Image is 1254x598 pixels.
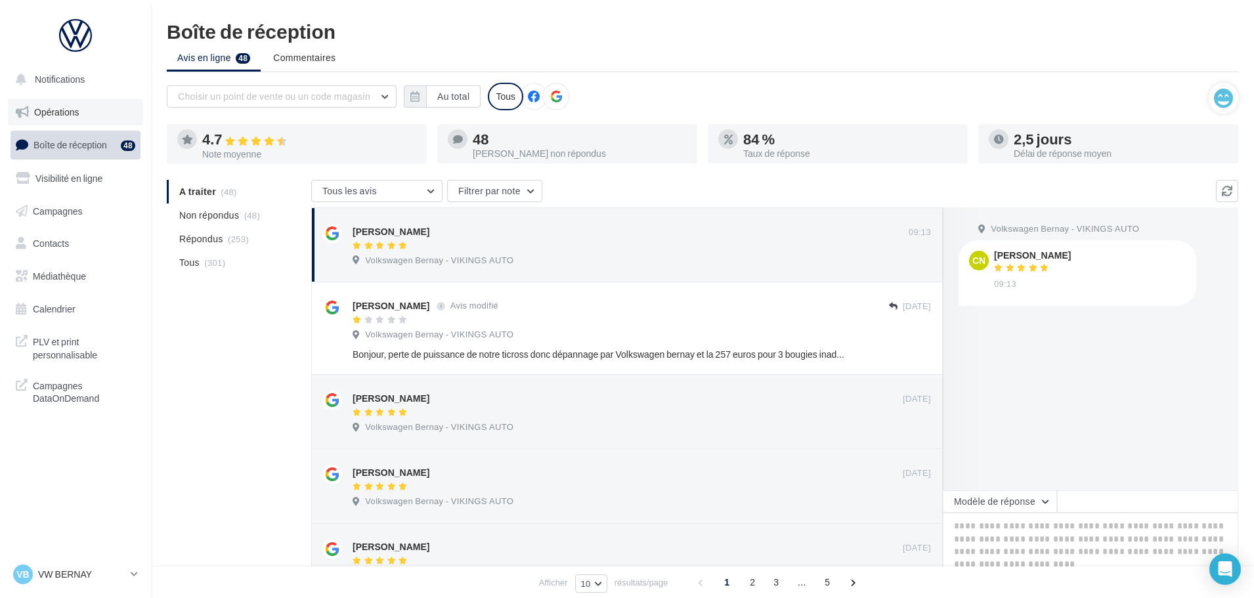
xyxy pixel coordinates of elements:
[244,210,260,221] span: (48)
[273,51,335,64] span: Commentaires
[365,496,513,507] span: Volkswagen Bernay - VIKINGS AUTO
[365,255,513,267] span: Volkswagen Bernay - VIKINGS AUTO
[365,329,513,341] span: Volkswagen Bernay - VIKINGS AUTO
[575,574,607,593] button: 10
[353,348,846,361] div: Bonjour, perte de puissance de notre ticross donc dépannage par Volkswagen bernay et la 257 euros...
[38,568,125,581] p: VW BERNAY
[202,132,416,147] div: 4.7
[179,232,223,246] span: Répondus
[33,139,107,150] span: Boîte de réception
[909,226,931,238] span: 09:13
[1014,149,1228,158] div: Délai de réponse moyen
[743,132,957,146] div: 84 %
[994,278,1016,290] span: 09:13
[488,83,523,110] div: Tous
[167,85,397,108] button: Choisir un point de vente ou un code magasin
[716,572,737,593] span: 1
[365,421,513,433] span: Volkswagen Bernay - VIKINGS AUTO
[33,205,83,216] span: Campagnes
[34,106,79,117] span: Opérations
[742,572,763,593] span: 2
[539,576,568,589] span: Afficher
[994,251,1071,260] div: [PERSON_NAME]
[791,572,812,593] span: ...
[33,377,135,405] span: Campagnes DataOnDemand
[404,85,481,108] button: Au total
[178,91,370,102] span: Choisir un point de vente ou un code magasin
[353,466,429,479] div: [PERSON_NAME]
[179,256,200,269] span: Tous
[35,173,102,184] span: Visibilité en ligne
[8,295,143,323] a: Calendrier
[473,149,687,158] div: [PERSON_NAME] non répondus
[473,132,687,146] div: 48
[8,165,143,192] a: Visibilité en ligne
[817,572,838,593] span: 5
[903,301,931,312] span: [DATE]
[8,230,143,257] a: Contacts
[8,263,143,290] a: Médiathèque
[8,66,138,93] button: Notifications
[179,209,239,222] span: Non répondus
[766,572,787,593] span: 3
[311,180,443,202] button: Tous les avis
[1014,132,1228,146] div: 2,5 jours
[204,257,225,268] span: (301)
[943,490,1057,513] button: Modèle de réponse
[972,254,985,267] span: cN
[353,225,429,238] div: [PERSON_NAME]
[121,140,135,151] div: 48
[8,198,143,225] a: Campagnes
[8,131,143,159] a: Boîte de réception48
[8,372,143,410] a: Campagnes DataOnDemand
[167,21,1238,41] div: Boîte de réception
[353,540,429,553] div: [PERSON_NAME]
[33,303,76,314] span: Calendrier
[903,467,931,479] span: [DATE]
[353,392,429,405] div: [PERSON_NAME]
[8,328,143,366] a: PLV et print personnalisable
[322,185,377,196] span: Tous les avis
[11,562,141,587] a: VB VW BERNAY
[33,238,69,249] span: Contacts
[991,223,1139,235] span: Volkswagen Bernay - VIKINGS AUTO
[447,180,542,202] button: Filtrer par note
[228,234,249,244] span: (253)
[903,393,931,405] span: [DATE]
[353,299,429,312] div: [PERSON_NAME]
[1209,553,1241,585] div: Open Intercom Messenger
[33,270,86,282] span: Médiathèque
[35,74,85,85] span: Notifications
[8,98,143,126] a: Opérations
[202,150,416,159] div: Note moyenne
[426,85,481,108] button: Au total
[903,542,931,554] span: [DATE]
[581,578,591,589] span: 10
[16,568,29,581] span: VB
[450,301,498,311] span: Avis modifié
[743,149,957,158] div: Taux de réponse
[615,576,668,589] span: résultats/page
[33,333,135,361] span: PLV et print personnalisable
